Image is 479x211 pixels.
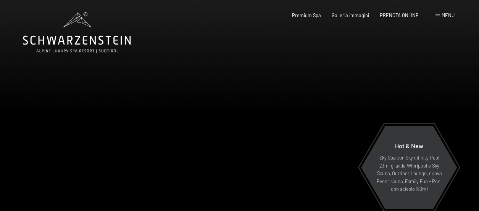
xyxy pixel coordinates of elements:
a: Premium Spa [292,12,321,18]
a: Galleria immagini [332,12,369,18]
a: PRENOTA ONLINE [380,12,419,18]
p: Sky Spa con Sky infinity Pool 23m, grande Whirlpool e Sky Sauna, Outdoor Lounge, nuova Event saun... [376,154,442,193]
span: Menu [442,12,455,18]
span: Hot & New [395,142,423,149]
a: Hot & New Sky Spa con Sky infinity Pool 23m, grande Whirlpool e Sky Sauna, Outdoor Lounge, nuova ... [361,126,458,209]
